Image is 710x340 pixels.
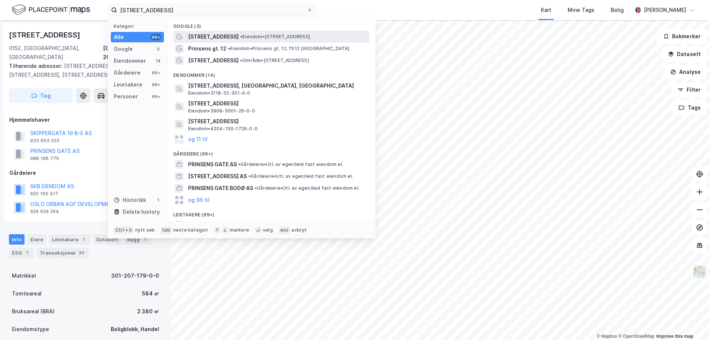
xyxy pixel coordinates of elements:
div: Ctrl + k [114,226,134,234]
span: • [240,34,242,39]
div: [GEOGRAPHIC_DATA], 207/179 [103,44,162,62]
div: 99+ [151,70,161,76]
div: Tomteareal [12,289,42,298]
div: 99+ [151,82,161,88]
button: og 96 til [188,196,210,205]
div: 584 ㎡ [142,289,159,298]
span: Gårdeiere • Utl. av egen/leid fast eiendom el. [238,161,343,167]
div: Leietakere [114,80,142,89]
a: Improve this map [656,334,693,339]
span: Eiendom • [STREET_ADDRESS] [240,34,310,40]
div: Eiendommer (14) [167,66,375,80]
img: logo.f888ab2527a4732fd821a326f86c7f29.svg [12,3,90,16]
div: markere [230,227,249,233]
iframe: Chat Widget [673,304,710,340]
span: Gårdeiere • Utl. av egen/leid fast eiendom el. [248,173,353,179]
div: Eiere [28,234,46,245]
button: Analyse [664,65,707,79]
div: 1 [80,236,87,243]
div: 14 [155,58,161,64]
button: og 11 til [188,135,207,144]
div: Hjemmelshaver [9,115,162,124]
div: 20 [77,249,86,256]
div: avbryt [291,227,307,233]
div: Personer [114,92,138,101]
span: [STREET_ADDRESS], [GEOGRAPHIC_DATA], [GEOGRAPHIC_DATA] [188,81,367,90]
button: Datasett [662,47,707,62]
button: Tag [9,88,73,103]
div: [PERSON_NAME] [644,6,686,14]
span: [STREET_ADDRESS] [188,117,367,126]
div: Bruksareal (BRA) [12,307,55,316]
div: 99+ [151,34,161,40]
div: Kart [541,6,551,14]
div: Mine Tags [568,6,594,14]
div: 301-207-179-0-0 [111,271,159,280]
span: Eiendom • 4204-150-1726-0-0 [188,126,258,132]
div: tab [161,226,172,234]
span: [STREET_ADDRESS] [188,99,367,108]
span: • [238,161,241,167]
div: Datasett [93,234,121,245]
div: ESG [9,248,34,258]
span: [STREET_ADDRESS] AS [188,172,247,181]
div: 1 [155,197,161,203]
span: Tilhørende adresser: [9,63,64,69]
div: 3 [155,46,161,52]
span: • [255,185,257,191]
div: esc [279,226,290,234]
img: Z [693,265,707,279]
button: Filter [671,82,707,97]
div: Kategori [114,23,164,29]
span: [STREET_ADDRESS] [188,221,239,230]
div: 7 [23,249,31,256]
span: Eiendom • 3118-52-301-0-0 [188,90,251,96]
div: Eiendommer [114,56,146,65]
div: Historikk [114,196,146,205]
span: • [240,58,242,63]
div: Google (3) [167,17,375,31]
div: 920 160 417 [30,191,58,197]
span: PRINSENS GATE BODØ AS [188,184,253,193]
a: Mapbox [597,334,617,339]
div: 988 196 770 [30,156,59,161]
span: PRINSENS GATE AS [188,160,237,169]
div: nytt søk [135,227,155,233]
div: Leietakere (99+) [167,206,375,219]
span: [STREET_ADDRESS] [188,32,239,41]
div: Transaksjoner [37,248,89,258]
div: 99+ [151,94,161,99]
span: Gårdeiere • Utl. av egen/leid fast eiendom el. [255,185,359,191]
div: 933 953 025 [30,138,59,144]
div: Gårdeiere (99+) [167,145,375,158]
span: Eiendom • 3909-5001-26-0-0 [188,108,255,114]
div: Boligblokk, Handel [111,325,159,334]
div: 929 629 264 [30,209,59,215]
div: [STREET_ADDRESS], [STREET_ADDRESS], [STREET_ADDRESS] [9,62,156,79]
span: • [248,173,251,179]
div: [STREET_ADDRESS] [9,29,82,41]
div: Bygg [124,234,152,245]
span: Prinsens gt. 12 [188,44,226,53]
div: Alle [114,33,124,42]
div: velg [263,227,273,233]
button: Bokmerker [657,29,707,44]
div: Delete history [123,207,160,216]
div: 0152, [GEOGRAPHIC_DATA], [GEOGRAPHIC_DATA] [9,44,103,62]
a: OpenStreetMap [618,334,654,339]
span: Eiendom • Prinsens gt. 12, 7012 [GEOGRAPHIC_DATA] [228,46,349,52]
div: Bolig [611,6,624,14]
div: Eiendomstype [12,325,49,334]
div: Google [114,45,133,53]
span: • [228,46,230,51]
div: Info [9,234,25,245]
input: Søk på adresse, matrikkel, gårdeiere, leietakere eller personer [117,4,307,16]
span: Område • [STREET_ADDRESS] [240,58,309,63]
button: Tags [672,100,707,115]
div: 2 380 ㎡ [137,307,159,316]
div: Gårdeiere [114,68,141,77]
div: Leietakere [49,234,90,245]
div: Gårdeiere [9,169,162,177]
div: Matrikkel [12,271,36,280]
